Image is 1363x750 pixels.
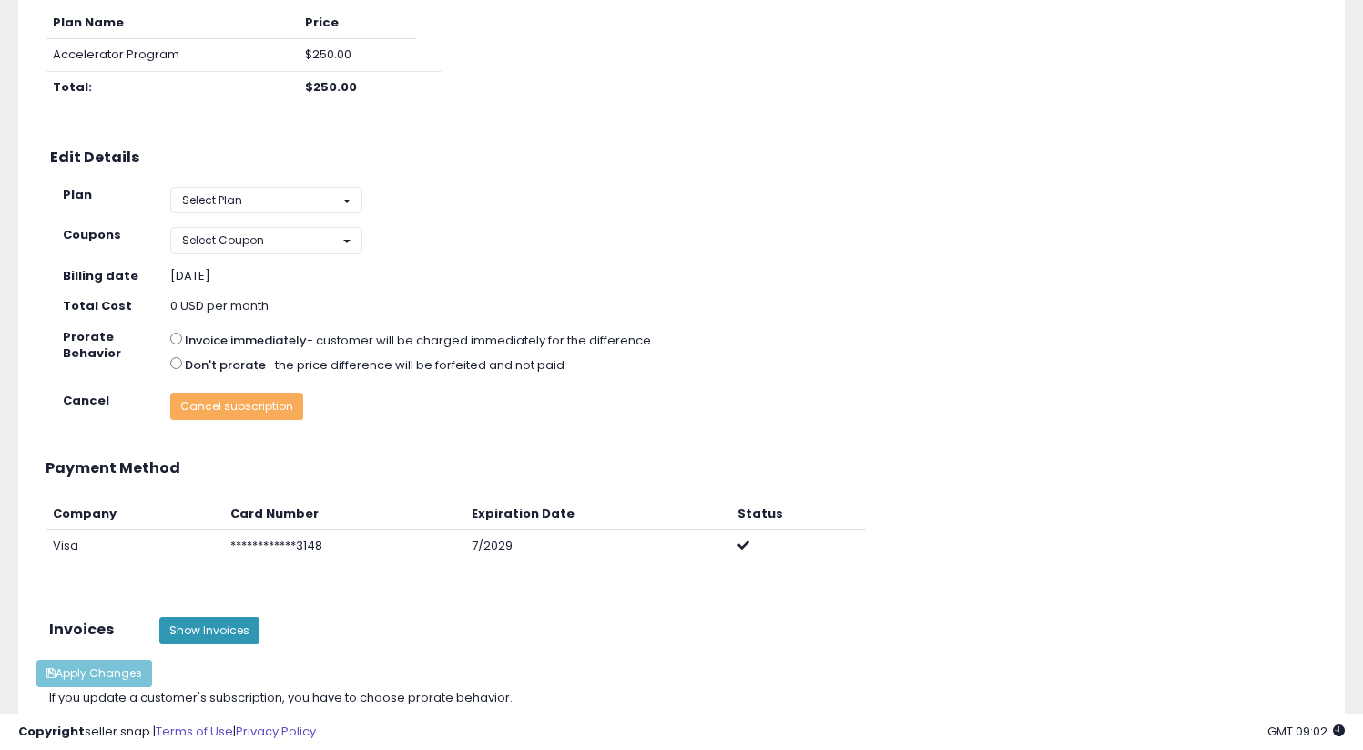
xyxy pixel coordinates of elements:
[63,186,92,203] strong: Plan
[63,328,121,363] strong: Prorate Behavior
[298,7,416,39] th: Price
[63,392,109,409] strong: Cancel
[18,723,85,740] strong: Copyright
[46,7,298,39] th: Plan Name
[63,297,132,314] strong: Total Cost
[464,498,730,530] th: Expiration Date
[50,149,1313,166] h3: Edit Details
[159,617,259,644] button: Show Invoices
[185,357,266,375] label: Don't prorate
[223,498,464,530] th: Card Number
[170,268,465,285] div: [DATE]
[236,723,316,740] a: Privacy Policy
[305,78,357,96] b: $250.00
[36,660,152,687] button: Apply Changes
[182,192,242,208] span: Select Plan
[170,227,362,253] button: Select Coupon
[46,530,223,562] td: Visa
[18,724,316,741] div: seller snap | |
[182,232,264,248] span: Select Coupon
[1267,723,1345,740] span: 2025-10-12 09:02 GMT
[157,329,1017,379] div: - customer will be charged immediately for the difference - the price difference will be forfeite...
[298,39,416,72] td: $250.00
[36,690,695,707] div: If you update a customer's subscription, you have to choose prorate behavior.
[156,723,233,740] a: Terms of Use
[49,622,132,638] h3: Invoices
[46,39,298,72] td: Accelerator Program
[46,498,223,530] th: Company
[730,498,867,530] th: Status
[53,78,92,96] b: Total:
[63,267,138,284] strong: Billing date
[63,226,121,243] strong: Coupons
[157,298,479,315] div: 0 USD per month
[170,393,303,420] button: Cancel subscription
[185,333,307,350] label: Invoice immediately
[464,530,730,562] td: 7/2029
[46,460,1317,477] h3: Payment Method
[170,187,362,213] button: Select Plan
